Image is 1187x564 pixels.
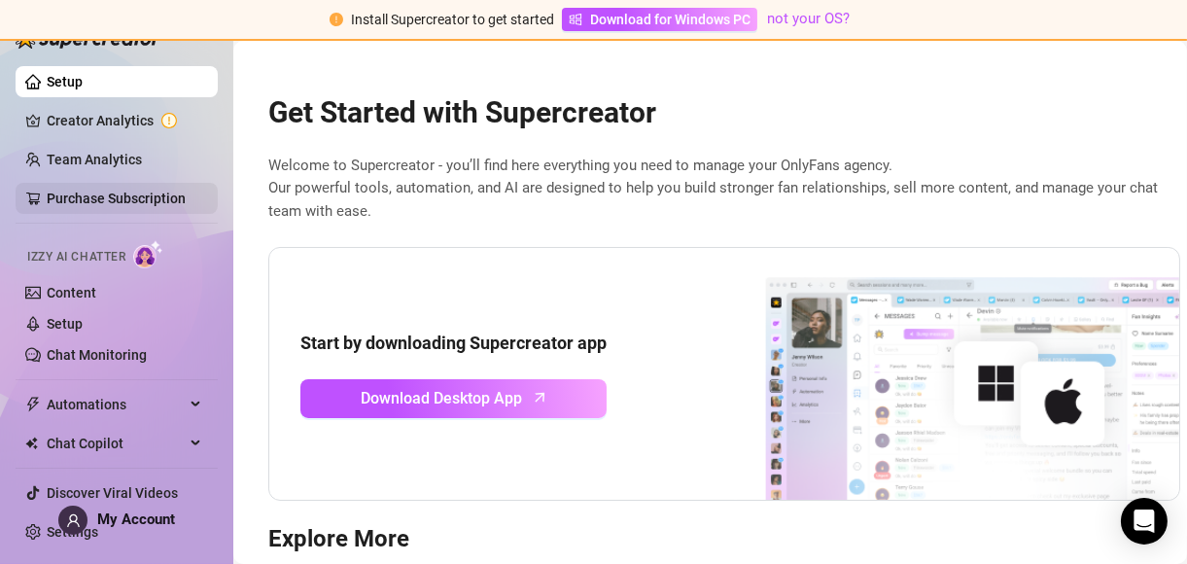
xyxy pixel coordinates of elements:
[300,379,607,418] a: Download Desktop Apparrow-up
[47,191,186,206] a: Purchase Subscription
[133,240,163,268] img: AI Chatter
[66,513,81,528] span: user
[25,397,41,412] span: thunderbolt
[300,333,607,353] strong: Start by downloading Supercreator app
[268,524,1180,555] h3: Explore More
[27,248,125,266] span: Izzy AI Chatter
[562,8,757,31] a: Download for Windows PC
[47,389,185,420] span: Automations
[47,428,185,459] span: Chat Copilot
[1121,498,1168,545] div: Open Intercom Messenger
[362,386,523,410] span: Download Desktop App
[351,12,554,27] span: Install Supercreator to get started
[569,13,582,26] span: windows
[47,347,147,363] a: Chat Monitoring
[47,105,202,136] a: Creator Analytics exclamation-circle
[97,511,175,528] span: My Account
[529,386,551,408] span: arrow-up
[268,94,1180,131] h2: Get Started with Supercreator
[693,248,1179,501] img: download app
[47,74,83,89] a: Setup
[47,152,142,167] a: Team Analytics
[47,485,178,501] a: Discover Viral Videos
[590,9,751,30] span: Download for Windows PC
[330,13,343,26] span: exclamation-circle
[268,155,1180,224] span: Welcome to Supercreator - you’ll find here everything you need to manage your OnlyFans agency. Ou...
[47,285,96,300] a: Content
[47,316,83,332] a: Setup
[47,524,98,540] a: Settings
[25,437,38,450] img: Chat Copilot
[767,10,850,27] a: not your OS?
